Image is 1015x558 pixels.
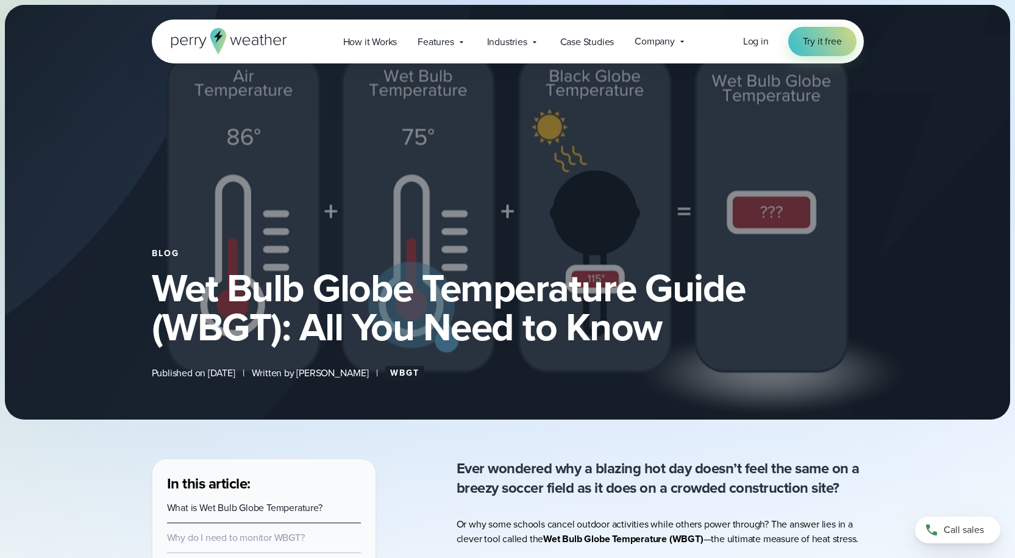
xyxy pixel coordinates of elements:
a: Case Studies [550,29,625,54]
strong: Wet Bulb Globe Temperature (WBGT) [543,532,703,546]
span: How it Works [343,35,397,49]
a: Log in [743,34,769,49]
span: Call sales [944,523,984,537]
span: Industries [487,35,527,49]
span: Log in [743,34,769,48]
a: Try it free [788,27,857,56]
span: | [376,366,378,381]
h3: In this article: [167,474,361,493]
span: Company [635,34,675,49]
span: Try it free [803,34,842,49]
a: Why do I need to monitor WBGT? [167,531,305,545]
p: Ever wondered why a blazing hot day doesn’t feel the same on a breezy soccer field as it does on ... [457,459,864,498]
p: Or why some schools cancel outdoor activities while others power through? The answer lies in a cl... [457,517,864,546]
a: WBGT [385,366,424,381]
span: Features [418,35,454,49]
h1: Wet Bulb Globe Temperature Guide (WBGT): All You Need to Know [152,268,864,346]
a: What is Wet Bulb Globe Temperature? [167,501,322,515]
span: Case Studies [560,35,614,49]
span: Written by [PERSON_NAME] [252,366,369,381]
span: | [243,366,244,381]
div: Blog [152,249,864,259]
a: How it Works [333,29,408,54]
span: Published on [DATE] [152,366,235,381]
a: Call sales [915,517,1000,543]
